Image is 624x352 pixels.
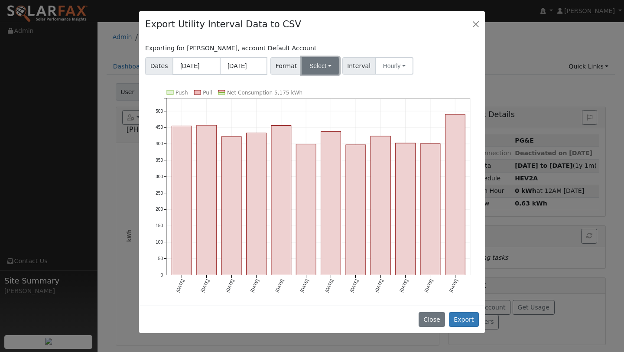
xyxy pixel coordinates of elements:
text: [DATE] [374,278,384,293]
text: [DATE] [424,278,434,293]
text: 450 [156,125,163,130]
text: [DATE] [275,278,285,293]
rect: onclick="" [370,136,390,275]
rect: onclick="" [197,125,217,275]
button: Export [449,312,479,327]
text: 0 [161,273,163,277]
text: 500 [156,108,163,113]
text: [DATE] [349,278,359,293]
text: 50 [158,256,163,261]
text: 100 [156,240,163,244]
text: [DATE] [448,278,458,293]
text: Push [175,90,188,96]
text: [DATE] [225,278,235,293]
button: Hourly [375,57,413,75]
text: [DATE] [200,278,210,293]
button: Close [470,18,482,30]
rect: onclick="" [445,114,465,275]
rect: onclick="" [296,144,316,275]
rect: onclick="" [396,143,416,275]
span: Interval [342,57,376,75]
text: [DATE] [324,278,334,293]
text: 350 [156,158,163,163]
text: 400 [156,141,163,146]
rect: onclick="" [172,126,192,275]
rect: onclick="" [221,137,241,275]
text: 200 [156,207,163,212]
text: 150 [156,223,163,228]
text: 300 [156,174,163,179]
span: Dates [145,57,173,75]
text: Pull [203,90,212,96]
span: Format [270,57,302,75]
text: [DATE] [175,278,185,293]
text: [DATE] [399,278,409,293]
text: [DATE] [250,278,260,293]
button: Close [419,312,445,327]
rect: onclick="" [346,145,366,275]
button: Select [302,57,339,75]
rect: onclick="" [420,143,440,275]
rect: onclick="" [271,125,291,275]
rect: onclick="" [247,133,266,275]
h4: Export Utility Interval Data to CSV [145,17,301,31]
rect: onclick="" [321,131,341,275]
label: Exporting for [PERSON_NAME], account Default Account [145,44,316,53]
text: [DATE] [299,278,309,293]
text: Net Consumption 5,175 kWh [227,90,302,96]
text: 250 [156,190,163,195]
